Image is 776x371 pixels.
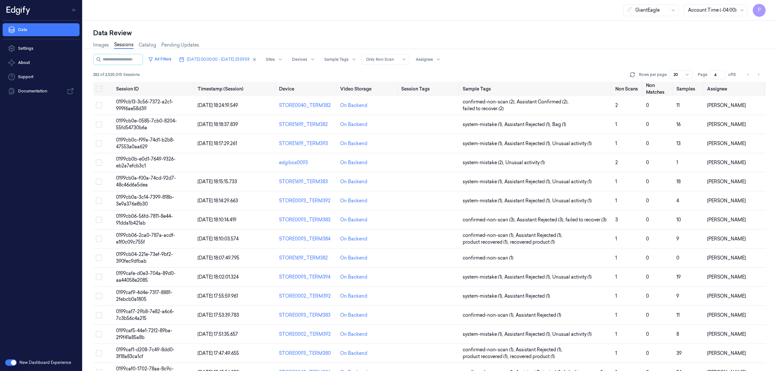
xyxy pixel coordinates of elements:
span: 0199caf1-d208-7c49-8dd0-3f18a83ca1cf [116,347,175,359]
th: Timestamp (Session) [195,82,276,96]
span: Page [698,72,707,78]
button: Select row [96,293,102,299]
span: [DATE] 18:10:03.574 [198,236,239,242]
span: Unusual activity (1) [505,159,545,166]
span: Assistant Rejected (1) , [516,346,564,353]
div: STORE1619_TERM383 [279,178,335,185]
div: On Backend [340,102,367,109]
span: Assistant Rejected (1) , [504,121,552,128]
button: Select row [96,197,102,204]
div: Data Review [93,28,766,37]
div: On Backend [340,255,367,261]
span: [PERSON_NAME] [707,160,746,165]
span: [DATE] 17:51:35.657 [198,331,238,337]
span: 1 [615,255,617,261]
button: Select row [96,140,102,147]
span: [DATE] 18:07:49.795 [198,255,239,261]
span: Assistant Rejected (1) [504,293,550,300]
span: 1 [615,312,617,318]
span: [DATE] 17:47:49.655 [198,350,239,356]
div: STORE0093_TERM380 [279,350,335,357]
span: 1 [615,179,617,185]
span: [PERSON_NAME] [707,274,746,280]
div: On Backend [340,217,367,223]
span: 11 [676,312,680,318]
div: On Backend [340,350,367,357]
span: Assistant Rejected (1) [516,312,561,319]
th: Device [276,82,338,96]
th: Non Scans [613,82,643,96]
span: system-mistake (1) , [463,178,504,185]
span: [DATE] 17:53:39.783 [198,312,239,318]
span: recovered product (1) [510,353,555,360]
span: 0 [646,274,649,280]
span: [PERSON_NAME] [707,293,746,299]
nav: pagination [744,70,763,79]
button: Select row [96,159,102,166]
span: [PERSON_NAME] [707,350,746,356]
span: 3 [615,217,618,223]
span: 2 [615,102,618,108]
span: Unusual activity (1) [552,197,592,204]
span: 1 [615,122,617,127]
span: 1 [615,331,617,337]
span: 0 [646,217,649,223]
div: STORE0093_TERM384 [279,236,335,242]
div: edgibox0093 [279,159,335,166]
span: system-mistake (1) , [463,331,504,338]
span: failed to recover (2) [463,105,504,112]
span: Assistant Rejected (1) , [504,331,552,338]
span: 0 [646,350,649,356]
span: confirmed-non-scan (1) , [463,346,516,353]
div: STORE0093_TERM392 [279,197,335,204]
span: 0 [646,102,649,108]
span: Assistant Rejected (1) , [516,232,564,239]
button: Select row [96,255,102,261]
div: STORE0093_TERM394 [279,274,335,281]
span: system-mistake (1) , [463,293,504,300]
div: On Backend [340,121,367,128]
span: 19 [676,274,681,280]
a: Support [3,70,80,83]
span: [DATE] 18:02:01.324 [198,274,239,280]
span: 0199caf9-4d4e-7317-8881-2febcb0a1805 [116,290,172,302]
span: [DATE] 17:55:59.961 [198,293,238,299]
span: system-mistake (1) , [463,274,504,281]
span: 0 [646,293,649,299]
span: 16 [676,122,681,127]
span: Assistant Rejected (1) , [504,197,552,204]
th: Session Tags [399,82,460,96]
span: Assistant Confirmed (2) , [517,99,570,105]
span: 0199cafe-d0e3-704a-89d0-aa44058e2085 [116,270,176,283]
span: 0 [646,331,649,337]
button: Select row [96,331,102,337]
span: product recovered (1) , [463,239,510,246]
span: 0199caf7-29b8-7e82-a6c6-7c3b56c4a215 [116,309,174,321]
span: 1 [615,350,617,356]
span: [DATE] 18:15:15.733 [198,179,237,185]
span: [PERSON_NAME] [707,217,746,223]
span: 1 [615,293,617,299]
span: Assistant Rejected (1) , [504,178,552,185]
span: Assistant Rejected (1) , [504,140,552,147]
button: Go to previous page [744,70,753,79]
div: On Backend [340,178,367,185]
span: 8 [676,331,679,337]
span: 0 [646,312,649,318]
button: P [753,4,766,17]
span: [DATE] 18:10:14.419 [198,217,236,223]
span: 18 [676,179,681,185]
div: STORE1619_TERM393 [279,140,335,147]
span: 0199cb06-2ca0-787a-acdf-e1f0c09c755f [116,232,175,245]
span: Unusual activity (1) [552,331,592,338]
div: STORE0093_TERM383 [279,312,335,319]
span: 4 [676,198,679,204]
span: confirmed-non-scan (2) , [463,99,517,105]
button: Select row [96,274,102,280]
div: On Backend [340,312,367,319]
p: Rows per page [639,72,667,78]
div: STORE1619_TERM382 [279,121,335,128]
span: recovered product (1) [510,239,555,246]
div: On Backend [340,293,367,300]
span: [PERSON_NAME] [707,141,746,146]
